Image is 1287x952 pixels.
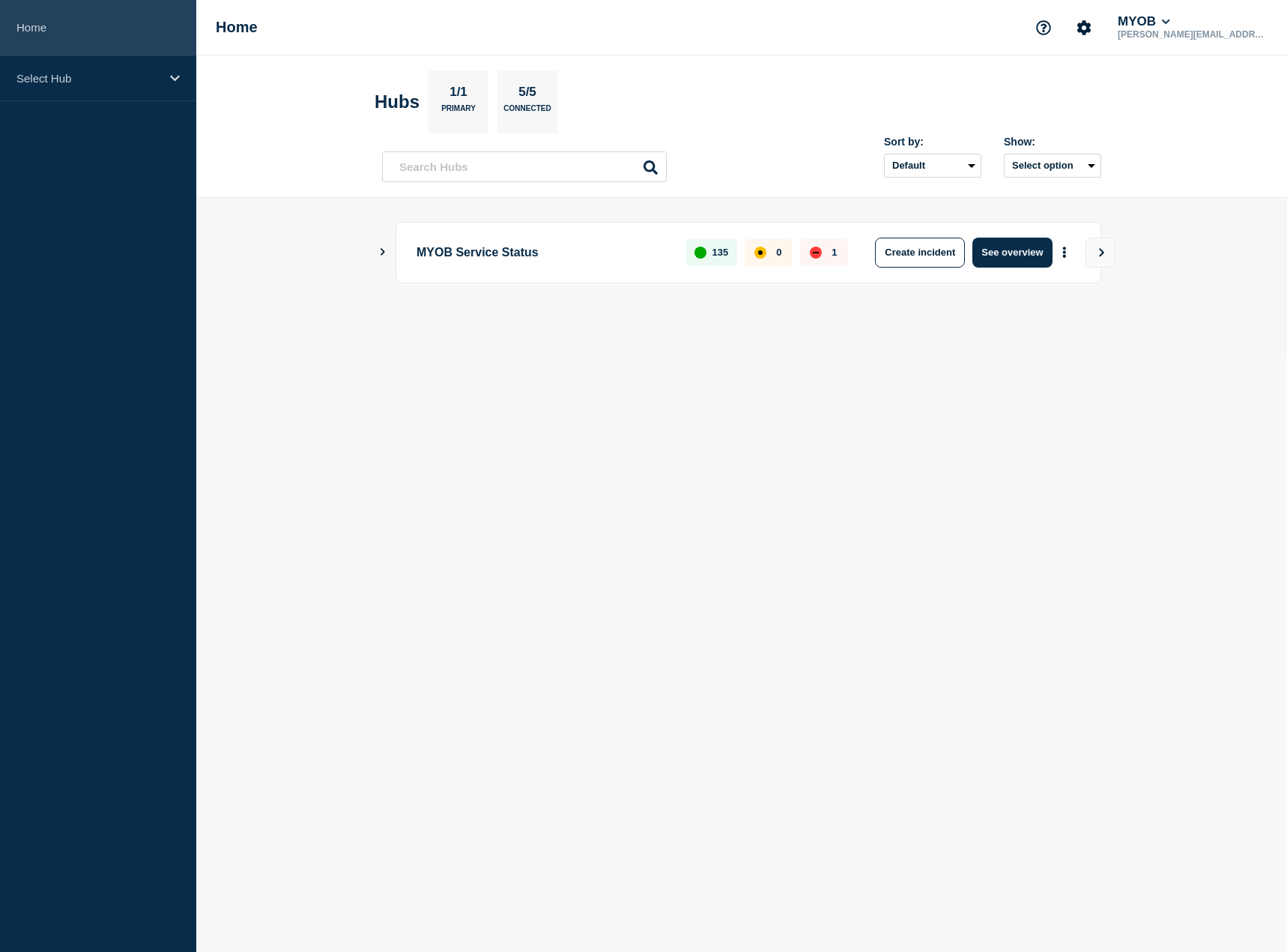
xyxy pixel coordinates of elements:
button: Show Connected Hubs [379,247,387,258]
p: 5/5 [513,85,542,104]
p: 1 [832,247,837,258]
button: More actions [1055,238,1074,266]
select: Sort by [884,154,981,178]
button: Account settings [1068,12,1100,43]
p: [PERSON_NAME][EMAIL_ADDRESS][PERSON_NAME][DOMAIN_NAME] [1115,29,1271,40]
p: 135 [712,247,729,258]
div: down [810,247,822,259]
button: Select option [1004,154,1101,178]
p: 0 [776,247,781,258]
input: Search Hubs [382,151,667,182]
button: View [1085,238,1115,268]
p: Primary [441,104,476,120]
p: 1/1 [444,85,473,104]
button: MYOB [1115,14,1173,29]
button: Create incident [875,238,965,268]
h1: Home [216,19,258,36]
h2: Hubs [375,91,420,112]
p: MYOB Service Status [417,238,669,268]
div: Show: [1004,136,1101,148]
p: Select Hub [16,72,160,85]
div: Sort by: [884,136,981,148]
button: Support [1028,12,1059,43]
div: up [694,247,706,259]
p: Connected [503,104,551,120]
div: affected [754,247,766,259]
button: See overview [972,238,1052,268]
